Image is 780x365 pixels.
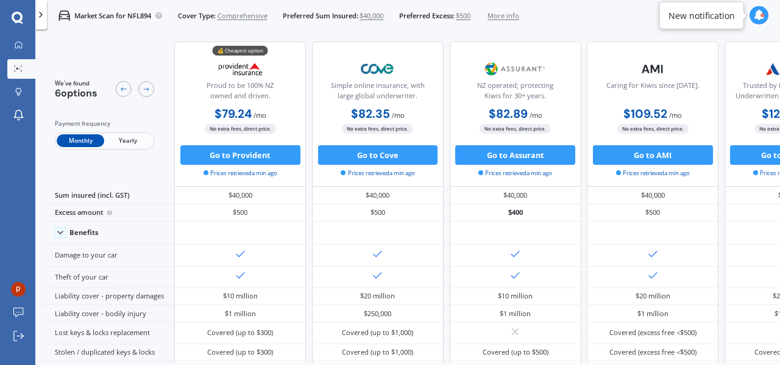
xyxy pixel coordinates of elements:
span: $40,000 [360,11,383,21]
div: NZ operated; protecting Kiwis for 30+ years. [458,81,572,105]
div: $500 [587,204,718,222]
div: $500 [312,204,444,222]
span: More info [487,11,519,21]
img: Assurant.png [483,57,548,81]
div: Simple online insurance, with large global underwriter. [321,81,435,105]
button: Go to Provident [180,145,300,165]
span: / mo [530,110,542,120]
span: No extra fees, direct price. [342,124,413,133]
span: Prices retrieved a min ago [341,169,414,178]
div: Theft of your car [43,267,174,288]
div: $40,000 [174,187,306,204]
img: Cove.webp [346,57,410,81]
div: $400 [450,204,581,222]
div: $1 million [637,309,668,319]
span: / mo [253,110,266,120]
span: Preferred Excess: [399,11,455,21]
div: Covered (up to $300) [207,328,273,338]
span: Yearly [104,134,152,147]
div: Excess amount [43,204,174,222]
div: $10 million [498,291,533,301]
span: / mo [392,110,405,120]
div: $1 million [225,309,256,319]
span: Prices retrieved a min ago [478,169,552,178]
div: Proud to be 100% NZ owned and driven. [183,81,297,105]
button: Go to AMI [593,145,713,165]
div: $500 [174,204,306,222]
div: $40,000 [587,187,718,204]
span: Cover Type: [178,11,216,21]
div: Covered (up to $1,000) [342,347,413,357]
div: $40,000 [450,187,581,204]
b: $79.24 [214,106,252,121]
span: $500 [456,11,470,21]
div: Covered (up to $1,000) [342,328,413,338]
div: Covered (excess free <$500) [609,328,697,338]
b: $109.52 [623,106,667,121]
b: $82.89 [489,106,528,121]
span: 6 options [55,87,97,99]
p: Market Scan for NFL894 [74,11,151,21]
img: ACg8ocJzJiGGrvDncedkG0ONjiB0SZxBbJKgFvUYOoaQXrtjAUI5Nw=s96-c [11,282,26,297]
div: $1 million [500,309,531,319]
div: Stolen / duplicated keys & locks [43,344,174,361]
span: Comprehensive [218,11,268,21]
div: Caring for Kiwis since [DATE]. [606,81,700,105]
div: Damage to your car [43,245,174,266]
span: No extra fees, direct price. [617,124,689,133]
span: No extra fees, direct price. [480,124,551,133]
div: 💰 Cheapest option [213,46,268,56]
span: No extra fees, direct price. [205,124,276,133]
span: Prices retrieved a min ago [204,169,277,178]
img: car.f15378c7a67c060ca3f3.svg [58,10,70,21]
div: Lost keys & locks replacement [43,322,174,344]
img: AMI-text-1.webp [620,57,685,81]
div: Benefits [69,228,99,237]
div: Covered (excess free <$500) [609,347,697,357]
span: Prices retrieved a min ago [616,169,690,178]
div: Payment frequency [55,119,154,129]
button: Go to Assurant [455,145,575,165]
button: Go to Cove [318,145,438,165]
div: Covered (up to $500) [483,347,548,357]
span: / mo [669,110,682,120]
div: Liability cover - bodily injury [43,305,174,322]
div: $250,000 [364,309,391,319]
span: Monthly [57,134,104,147]
b: $82.35 [351,106,390,121]
span: Preferred Sum Insured: [283,11,358,21]
span: We've found [55,79,97,88]
div: $20 million [636,291,670,301]
div: Sum insured (incl. GST) [43,187,174,204]
div: $40,000 [312,187,444,204]
img: Provident.png [208,57,273,81]
div: $10 million [223,291,258,301]
div: New notification [668,9,735,21]
div: Covered (up to $300) [207,347,273,357]
div: Liability cover - property damages [43,288,174,305]
div: $20 million [360,291,395,301]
